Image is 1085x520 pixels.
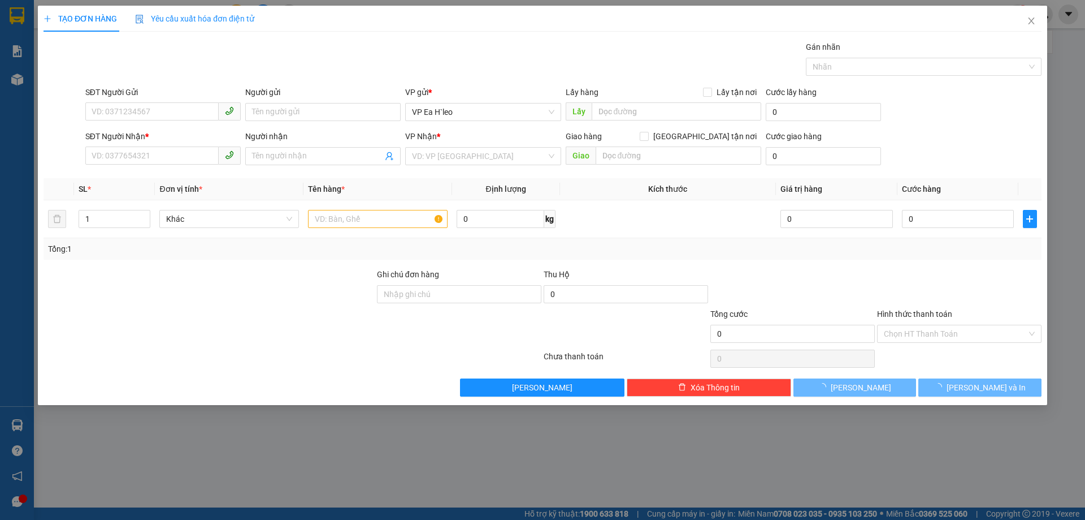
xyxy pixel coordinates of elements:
[44,15,51,23] span: plus
[710,310,748,319] span: Tổng cước
[649,130,761,143] span: [GEOGRAPHIC_DATA] tận nơi
[947,381,1026,394] span: [PERSON_NAME] và In
[566,88,598,97] span: Lấy hàng
[542,350,709,370] div: Chưa thanh toán
[678,383,686,392] span: delete
[1015,6,1047,37] button: Close
[1027,16,1036,25] span: close
[627,379,792,397] button: deleteXóa Thông tin
[766,103,881,121] input: Cước lấy hàng
[513,381,573,394] span: [PERSON_NAME]
[385,152,394,161] span: user-add
[793,379,916,397] button: [PERSON_NAME]
[461,379,625,397] button: [PERSON_NAME]
[1024,214,1036,224] span: plus
[85,86,241,98] div: SĐT Người Gửi
[406,132,437,141] span: VP Nhận
[819,383,831,391] span: loading
[167,210,293,227] span: Khác
[648,184,687,194] span: Kích thước
[48,243,419,255] div: Tổng: 1
[566,147,596,165] span: Giao
[413,104,554,121] span: VP Ea H`leo
[691,381,740,394] span: Xóa Thông tin
[1023,210,1037,228] button: plus
[377,270,439,279] label: Ghi chú đơn hàng
[245,130,401,143] div: Người nhận
[877,310,952,319] label: Hình thức thanh toán
[377,285,541,303] input: Ghi chú đơn hàng
[566,132,602,141] span: Giao hàng
[44,14,117,23] span: TẠO ĐƠN HÀNG
[308,210,448,228] input: VD: Bàn, Ghế
[308,184,345,194] span: Tên hàng
[160,184,202,194] span: Đơn vị tính
[712,86,761,98] span: Lấy tận nơi
[766,88,817,97] label: Cước lấy hàng
[85,130,241,143] div: SĐT Người Nhận
[592,102,761,121] input: Dọc đường
[766,132,822,141] label: Cước giao hàng
[919,379,1041,397] button: [PERSON_NAME] và In
[831,381,892,394] span: [PERSON_NAME]
[48,210,66,228] button: delete
[544,270,570,279] span: Thu Hộ
[780,184,822,194] span: Giá trị hàng
[766,147,881,165] input: Cước giao hàng
[225,151,234,160] span: phone
[780,210,893,228] input: 0
[566,102,592,121] span: Lấy
[245,86,401,98] div: Người gửi
[486,184,526,194] span: Định lượng
[406,86,561,98] div: VP gửi
[544,210,555,228] span: kg
[225,106,234,115] span: phone
[596,147,761,165] input: Dọc đường
[135,14,254,23] span: Yêu cầu xuất hóa đơn điện tử
[934,383,947,391] span: loading
[806,42,840,51] label: Gán nhãn
[79,184,88,194] span: SL
[902,184,941,194] span: Cước hàng
[135,15,144,24] img: icon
